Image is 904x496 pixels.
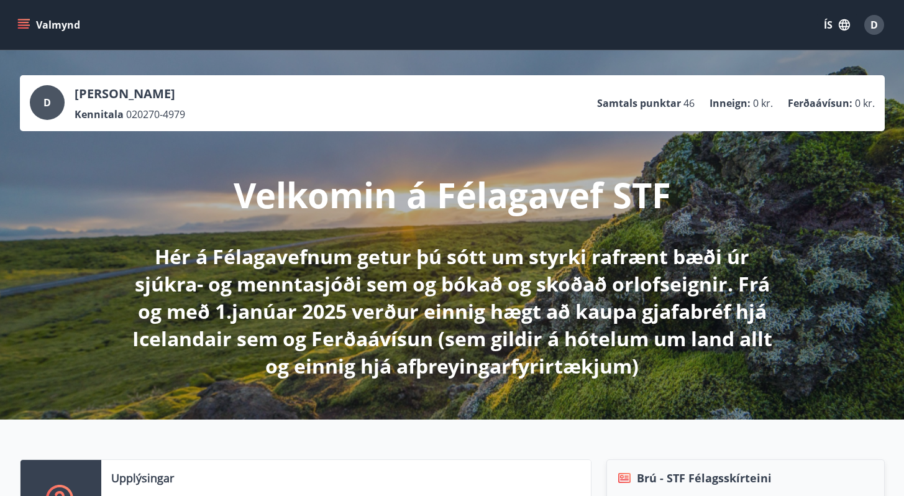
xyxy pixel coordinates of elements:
[234,171,671,218] p: Velkomin á Félagavef STF
[859,10,889,40] button: D
[710,96,751,110] p: Inneign :
[75,108,124,121] p: Kennitala
[637,470,772,486] span: Brú - STF Félagsskírteini
[126,108,185,121] span: 020270-4979
[15,14,85,36] button: menu
[817,14,857,36] button: ÍS
[855,96,875,110] span: 0 kr.
[75,85,185,103] p: [PERSON_NAME]
[788,96,852,110] p: Ferðaávísun :
[870,18,878,32] span: D
[753,96,773,110] span: 0 kr.
[683,96,695,110] span: 46
[124,243,780,380] p: Hér á Félagavefnum getur þú sótt um styrki rafrænt bæði úr sjúkra- og menntasjóði sem og bókað og...
[43,96,51,109] span: D
[597,96,681,110] p: Samtals punktar
[111,470,174,486] p: Upplýsingar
